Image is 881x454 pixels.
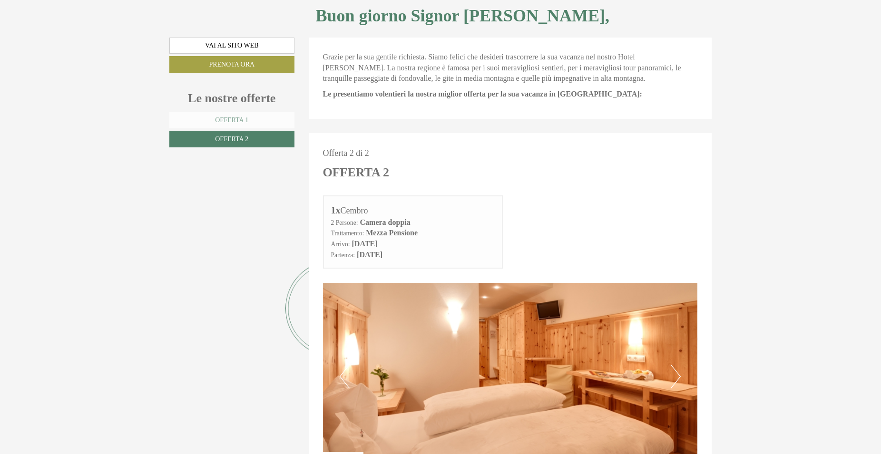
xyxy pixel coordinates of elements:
h1: Buon giorno Signor [PERSON_NAME], [316,7,609,26]
strong: Le presentiamo volentieri la nostra miglior offerta per la sua vacanza in [GEOGRAPHIC_DATA]: [323,90,642,98]
span: Offerta 1 [215,116,248,124]
small: 2 Persone: [331,219,358,226]
button: Next [671,365,681,388]
div: Le nostre offerte [169,89,294,107]
small: Arrivo: [331,241,350,248]
p: Grazie per la sua gentile richiesta. Siamo felici che desideri trascorrere la sua vacanza nel nos... [323,52,698,85]
div: Offerta 2 [323,164,389,181]
b: 1x [331,205,341,215]
small: Partenza: [331,251,355,259]
b: Mezza Pensione [366,229,418,237]
b: [DATE] [357,251,382,259]
span: Offerta 2 di 2 [323,148,369,158]
b: Camera doppia [360,218,411,226]
small: Trattamento: [331,230,364,237]
button: Previous [340,365,350,388]
span: Offerta 2 [215,135,248,143]
b: [DATE] [352,240,378,248]
a: Vai al sito web [169,38,294,54]
div: Cembro [331,203,495,217]
a: Prenota ora [169,56,294,73]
